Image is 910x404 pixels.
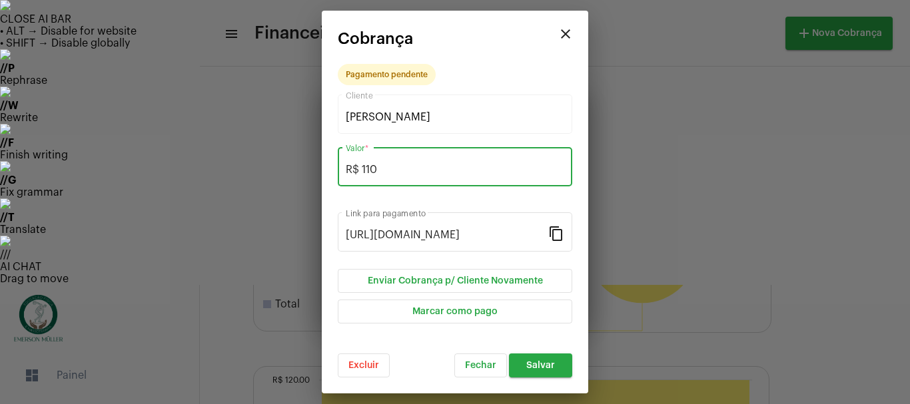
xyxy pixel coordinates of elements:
span: Marcar como pago [412,307,498,316]
button: Marcar como pago [338,300,572,323]
span: Enviar Cobrança p/ Cliente Novamente [368,276,543,286]
span: Excluir [348,361,379,370]
span: Fechar [465,361,496,370]
button: Excluir [338,353,390,377]
button: Fechar [454,353,507,377]
button: Salvar [509,353,572,377]
span: Salvar [526,361,555,370]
